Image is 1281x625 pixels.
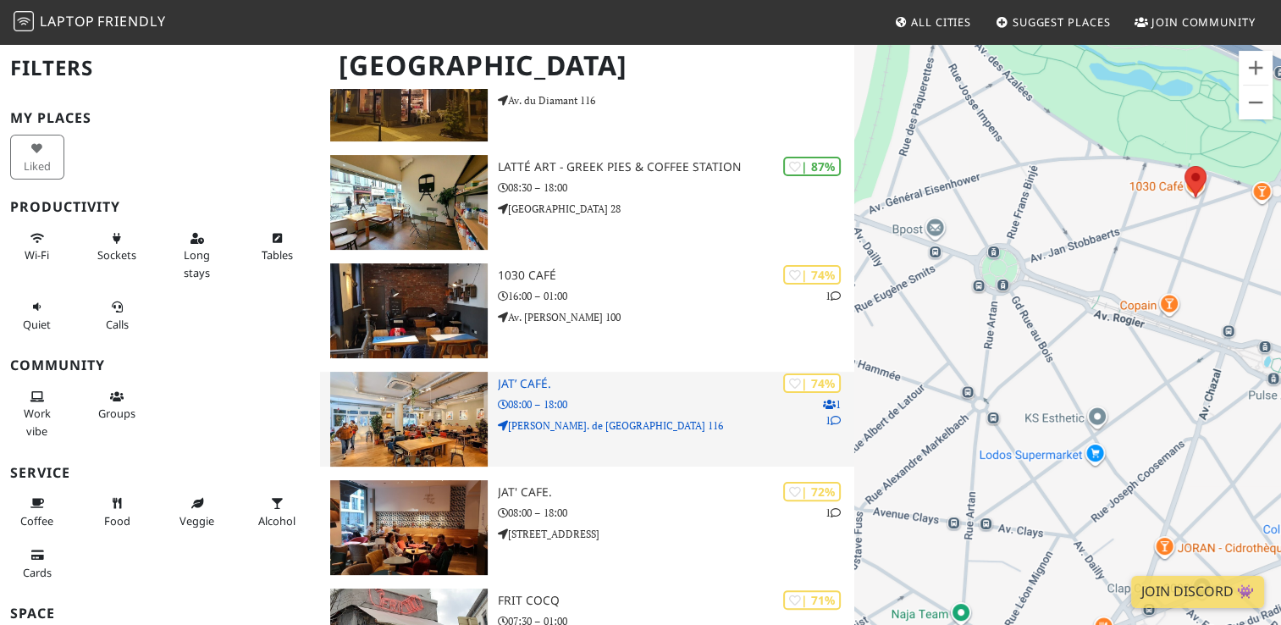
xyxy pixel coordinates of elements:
[498,526,853,542] p: [STREET_ADDRESS]
[498,268,853,283] h3: 1030 Café
[10,383,64,445] button: Work vibe
[783,373,841,393] div: | 74%
[320,372,853,467] a: JAT’ Café. | 74% 11 JAT’ Café. 08:00 – 18:00 [PERSON_NAME]. de [GEOGRAPHIC_DATA] 116
[498,377,853,391] h3: JAT’ Café.
[91,293,145,338] button: Calls
[91,224,145,269] button: Sockets
[823,396,841,429] p: 1 1
[1013,14,1111,30] span: Suggest Places
[498,180,853,196] p: 08:30 – 18:00
[14,8,166,37] a: LaptopFriendly LaptopFriendly
[498,160,853,174] h3: Latté Art - Greek Pies & Coffee Station
[170,224,224,286] button: Long stays
[91,489,145,534] button: Food
[10,199,310,215] h3: Productivity
[20,513,53,528] span: Coffee
[23,565,52,580] span: Credit cards
[10,489,64,534] button: Coffee
[498,201,853,217] p: [GEOGRAPHIC_DATA] 28
[251,489,305,534] button: Alcohol
[498,396,853,412] p: 08:00 – 18:00
[498,505,853,521] p: 08:00 – 18:00
[97,247,136,263] span: Power sockets
[825,505,841,521] p: 1
[1239,86,1273,119] button: Zoom arrière
[989,7,1118,37] a: Suggest Places
[783,157,841,176] div: | 87%
[498,288,853,304] p: 16:00 – 01:00
[25,247,49,263] span: Stable Wi-Fi
[911,14,971,30] span: All Cities
[106,317,129,332] span: Video/audio calls
[10,110,310,126] h3: My Places
[251,224,305,269] button: Tables
[262,247,293,263] span: Work-friendly tables
[320,155,853,250] a: Latté Art - Greek Pies & Coffee Station | 87% Latté Art - Greek Pies & Coffee Station 08:30 – 18:...
[40,12,95,30] span: Laptop
[24,406,51,438] span: People working
[320,263,853,358] a: 1030 Café | 74% 1 1030 Café 16:00 – 01:00 Av. [PERSON_NAME] 100
[825,288,841,304] p: 1
[184,247,210,279] span: Long stays
[170,489,224,534] button: Veggie
[498,418,853,434] p: [PERSON_NAME]. de [GEOGRAPHIC_DATA] 116
[498,309,853,325] p: Av. [PERSON_NAME] 100
[97,12,165,30] span: Friendly
[330,480,488,575] img: JAT' Cafe.
[14,11,34,31] img: LaptopFriendly
[10,465,310,481] h3: Service
[498,594,853,608] h3: Frit Cocq
[1239,51,1273,85] button: Zoom avant
[783,265,841,285] div: | 74%
[783,590,841,610] div: | 71%
[10,42,310,94] h2: Filters
[10,293,64,338] button: Quiet
[10,224,64,269] button: Wi-Fi
[330,155,488,250] img: Latté Art - Greek Pies & Coffee Station
[179,513,214,528] span: Veggie
[330,372,488,467] img: JAT’ Café.
[91,383,145,428] button: Groups
[104,513,130,528] span: Food
[10,357,310,373] h3: Community
[258,513,295,528] span: Alcohol
[783,482,841,501] div: | 72%
[887,7,978,37] a: All Cities
[10,606,310,622] h3: Space
[330,263,488,358] img: 1030 Café
[320,480,853,575] a: JAT' Cafe. | 72% 1 JAT' Cafe. 08:00 – 18:00 [STREET_ADDRESS]
[10,541,64,586] button: Cards
[1128,7,1262,37] a: Join Community
[23,317,51,332] span: Quiet
[325,42,850,89] h1: [GEOGRAPHIC_DATA]
[98,406,135,421] span: Group tables
[1151,14,1256,30] span: Join Community
[498,485,853,500] h3: JAT' Cafe.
